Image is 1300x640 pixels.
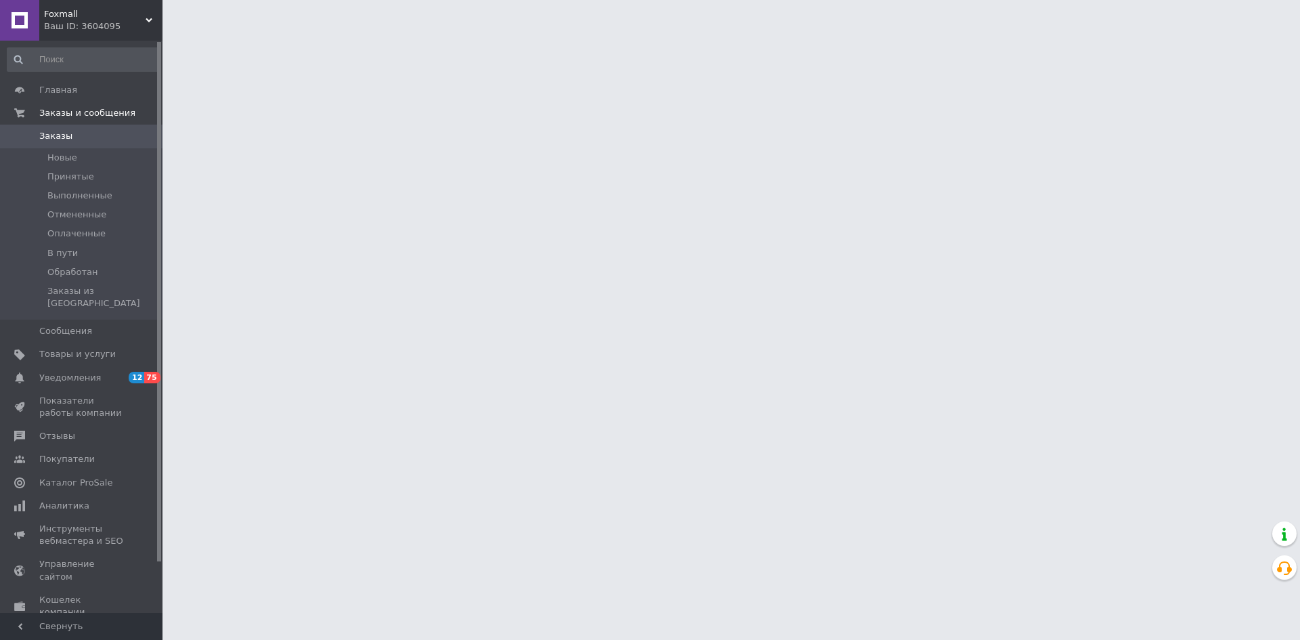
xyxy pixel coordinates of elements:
span: Отмененные [47,209,106,221]
span: Новые [47,152,77,164]
span: Отзывы [39,430,75,442]
span: Показатели работы компании [39,395,125,419]
span: Принятые [47,171,94,183]
span: Выполненные [47,190,112,202]
span: Кошелек компании [39,594,125,618]
span: В пути [47,247,78,259]
span: Заказы из [GEOGRAPHIC_DATA] [47,285,158,310]
span: Обработан [47,266,97,278]
span: 75 [144,372,160,383]
span: Оплаченные [47,228,106,240]
span: 12 [129,372,144,383]
span: Главная [39,84,77,96]
span: Заказы и сообщения [39,107,135,119]
input: Поиск [7,47,160,72]
div: Ваш ID: 3604095 [44,20,162,33]
span: Товары и услуги [39,348,116,360]
span: Уведомления [39,372,101,384]
span: Аналитика [39,500,89,512]
span: Сообщения [39,325,92,337]
span: Управление сайтом [39,558,125,582]
span: Инструменты вебмастера и SEO [39,523,125,547]
span: Заказы [39,130,72,142]
span: Покупатели [39,453,95,465]
span: Каталог ProSale [39,477,112,489]
span: Foxmall [44,8,146,20]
